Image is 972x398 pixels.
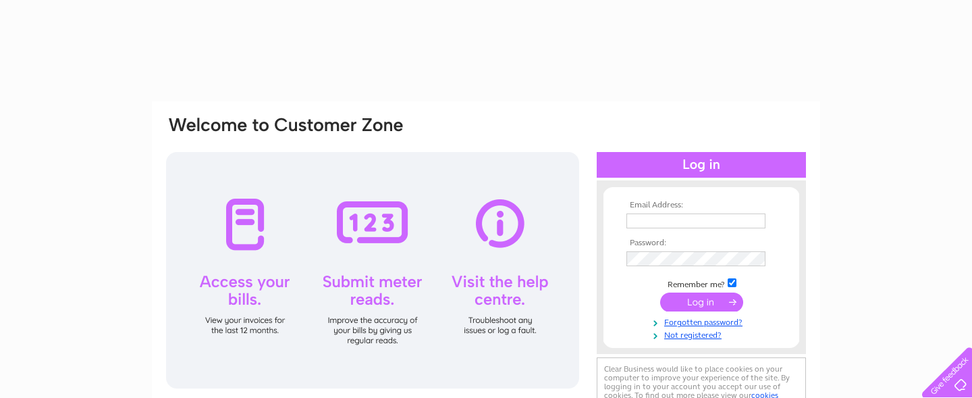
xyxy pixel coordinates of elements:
td: Remember me? [623,276,780,290]
a: Not registered? [626,328,780,341]
input: Submit [660,293,743,312]
th: Password: [623,239,780,248]
a: Forgotten password? [626,315,780,328]
th: Email Address: [623,201,780,210]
